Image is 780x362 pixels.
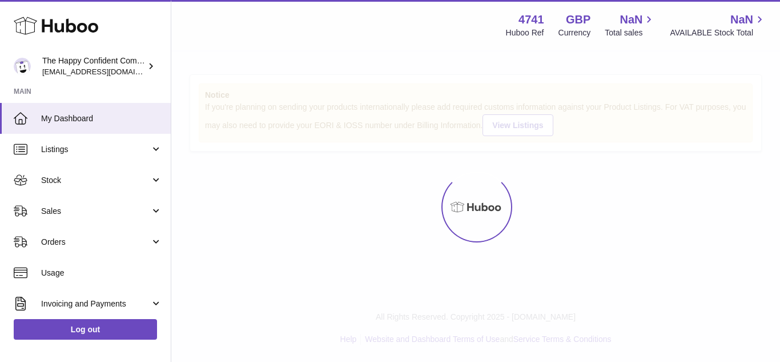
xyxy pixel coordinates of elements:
[670,27,766,38] span: AVAILABLE Stock Total
[41,206,150,217] span: Sales
[518,12,544,27] strong: 4741
[558,27,591,38] div: Currency
[566,12,590,27] strong: GBP
[41,299,150,309] span: Invoicing and Payments
[41,144,150,155] span: Listings
[14,319,157,340] a: Log out
[670,12,766,38] a: NaN AVAILABLE Stock Total
[14,58,31,75] img: contact@happyconfident.com
[506,27,544,38] div: Huboo Ref
[620,12,642,27] span: NaN
[42,55,145,77] div: The Happy Confident Company
[605,27,656,38] span: Total sales
[41,113,162,124] span: My Dashboard
[605,12,656,38] a: NaN Total sales
[41,237,150,248] span: Orders
[730,12,753,27] span: NaN
[41,268,162,279] span: Usage
[42,67,168,76] span: [EMAIL_ADDRESS][DOMAIN_NAME]
[41,175,150,186] span: Stock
